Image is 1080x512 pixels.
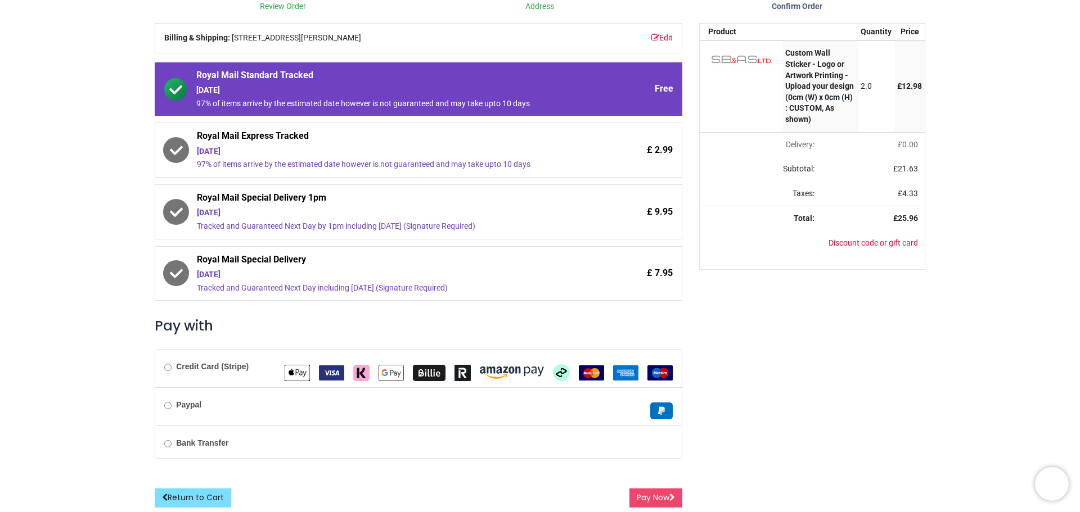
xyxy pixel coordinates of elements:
img: Amazon Pay [480,366,544,379]
span: Apple Pay [285,368,310,377]
span: [STREET_ADDRESS][PERSON_NAME] [232,33,361,44]
span: £ [893,164,918,173]
span: £ [898,140,918,149]
div: Tracked and Guaranteed Next Day by 1pm including [DATE] (Signature Required) [197,221,578,232]
b: Paypal [176,400,201,409]
span: Free [655,83,673,95]
span: Paypal [650,406,673,415]
span: 0.00 [902,140,918,149]
img: VISA [319,365,344,380]
span: American Express [613,368,638,377]
div: Confirm Order [668,1,925,12]
span: Google Pay [379,368,404,377]
span: 12.98 [902,81,922,90]
td: Delivery will be updated after choosing a new delivery method [700,133,821,157]
div: 97% of items arrive by the estimated date however is not guaranteed and may take upto 10 days [197,159,578,170]
input: Paypal [164,402,172,409]
span: Royal Mail Standard Tracked [196,69,578,85]
td: Taxes: [700,182,821,206]
div: Tracked and Guaranteed Next Day including [DATE] (Signature Required) [197,283,578,294]
img: Apple Pay [285,365,310,381]
button: Pay Now [629,488,682,508]
img: Afterpay Clearpay [553,364,570,381]
input: Credit Card (Stripe) [164,364,172,371]
a: Return to Cart [155,488,231,508]
b: Billing & Shipping: [164,33,230,42]
a: Edit [651,33,673,44]
td: Subtotal: [700,157,821,182]
div: Review Order [155,1,412,12]
div: [DATE] [197,146,578,157]
img: Paypal [650,402,673,419]
span: £ 9.95 [647,206,673,218]
span: VISA [319,368,344,377]
a: Discount code or gift card [829,238,918,247]
img: MasterCard [579,365,604,380]
img: American Express [613,365,638,380]
strong: Total: [794,214,814,223]
b: Bank Transfer [176,438,228,447]
div: 97% of items arrive by the estimated date however is not guaranteed and may take upto 10 days [196,98,578,110]
h3: Pay with [155,316,682,336]
span: Royal Mail Express Tracked [197,130,578,146]
span: Amazon Pay [480,368,544,377]
span: Royal Mail Special Delivery [197,253,578,269]
th: Price [894,24,925,40]
span: 4.33 [902,189,918,198]
b: Credit Card (Stripe) [176,362,249,371]
strong: Custom Wall Sticker - Logo or Artwork Printing - Upload your design (0cm (W) x 0cm (H) : CUSTOM, ... [785,48,854,124]
img: Maestro [647,365,673,380]
input: Bank Transfer [164,440,172,447]
span: Billie [413,368,445,377]
img: Klarna [353,365,370,381]
span: Klarna [353,368,370,377]
span: MasterCard [579,368,604,377]
strong: £ [893,214,918,223]
div: 2.0 [861,81,892,92]
span: £ [898,189,918,198]
span: 21.63 [898,164,918,173]
div: [DATE] [197,269,578,280]
th: Product [700,24,783,40]
span: £ 7.95 [647,267,673,279]
img: Billie [413,365,445,381]
div: Address [412,1,669,12]
img: Google Pay [379,365,404,381]
th: Quantity [858,24,895,40]
span: £ 2.99 [647,144,673,156]
span: Royal Mail Special Delivery 1pm [197,192,578,207]
span: Maestro [647,368,673,377]
span: Revolut Pay [454,368,471,377]
div: [DATE] [197,207,578,219]
div: [DATE] [196,85,578,96]
iframe: Brevo live chat [1035,467,1069,501]
span: £ [897,81,922,90]
span: 25.96 [898,214,918,223]
img: 8ubsoRAAAABklEQVQDAEhMv1sOplUTAAAAAElFTkSuQmCC [708,48,780,70]
img: Revolut Pay [454,365,471,381]
span: Afterpay Clearpay [553,368,570,377]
